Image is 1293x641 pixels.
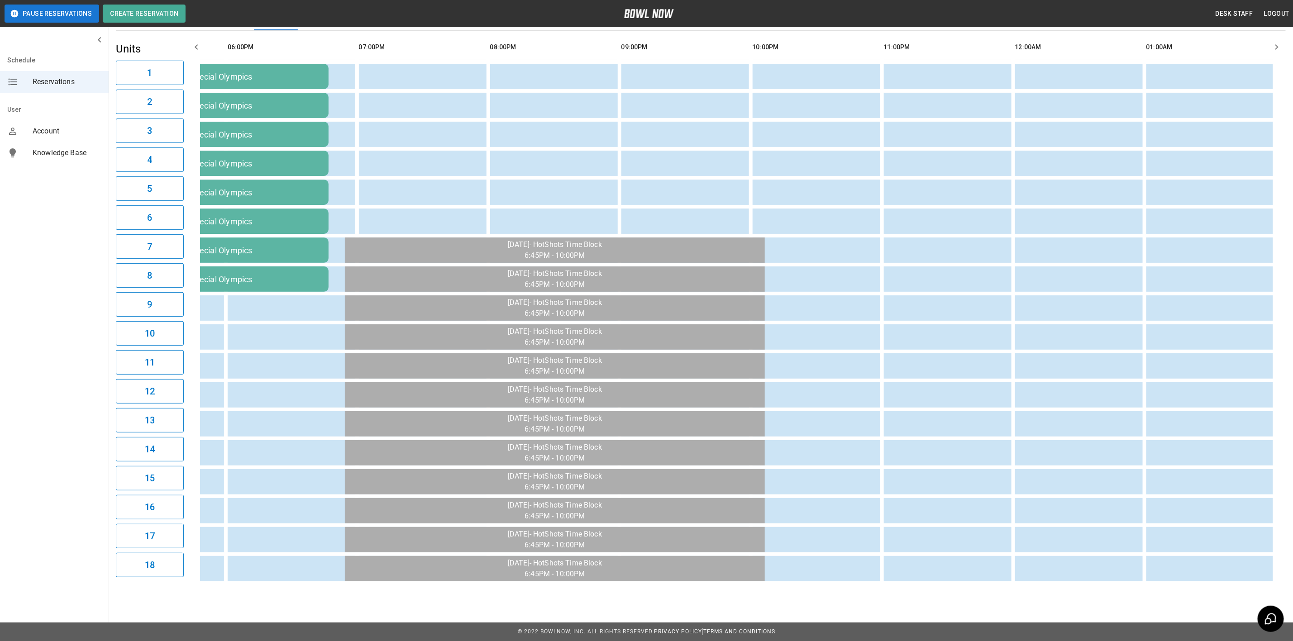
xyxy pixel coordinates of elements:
[116,119,184,143] button: 3
[33,147,101,158] span: Knowledge Base
[141,275,321,284] div: [DATE] Night Special Olympics
[116,205,184,230] button: 6
[147,210,152,225] h6: 6
[147,123,152,138] h6: 3
[141,246,321,255] div: [DATE] Night Special Olympics
[147,239,152,254] h6: 7
[33,126,101,137] span: Account
[145,558,155,572] h6: 18
[116,61,184,85] button: 1
[116,350,184,375] button: 11
[141,101,321,110] div: [DATE] Night Special Olympics
[624,9,674,18] img: logo
[116,379,184,404] button: 12
[116,408,184,432] button: 13
[518,628,654,635] span: © 2022 BowlNow, Inc. All Rights Reserved.
[147,268,152,283] h6: 8
[141,217,321,226] div: [DATE] Night Special Olympics
[5,5,99,23] button: Pause Reservations
[116,263,184,288] button: 8
[116,321,184,346] button: 10
[145,471,155,485] h6: 15
[703,628,775,635] a: Terms and Conditions
[141,188,321,197] div: [DATE] Night Special Olympics
[147,152,152,167] h6: 4
[116,42,184,56] h5: Units
[33,76,101,87] span: Reservations
[116,495,184,519] button: 16
[116,234,184,259] button: 7
[147,297,152,312] h6: 9
[654,628,702,635] a: Privacy Policy
[145,529,155,543] h6: 17
[141,72,321,81] div: [DATE] Night Special Olympics
[147,66,152,80] h6: 1
[116,437,184,461] button: 14
[147,95,152,109] h6: 2
[141,159,321,168] div: [DATE] Night Special Olympics
[1260,5,1293,22] button: Logout
[1212,5,1257,22] button: Desk Staff
[147,181,152,196] h6: 5
[145,384,155,399] h6: 12
[145,413,155,427] h6: 13
[103,5,186,23] button: Create Reservation
[116,147,184,172] button: 4
[145,326,155,341] h6: 10
[116,176,184,201] button: 5
[141,130,321,139] div: [DATE] Night Special Olympics
[145,442,155,456] h6: 14
[116,90,184,114] button: 2
[116,553,184,577] button: 18
[116,466,184,490] button: 15
[145,355,155,370] h6: 11
[145,500,155,514] h6: 16
[116,524,184,548] button: 17
[116,292,184,317] button: 9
